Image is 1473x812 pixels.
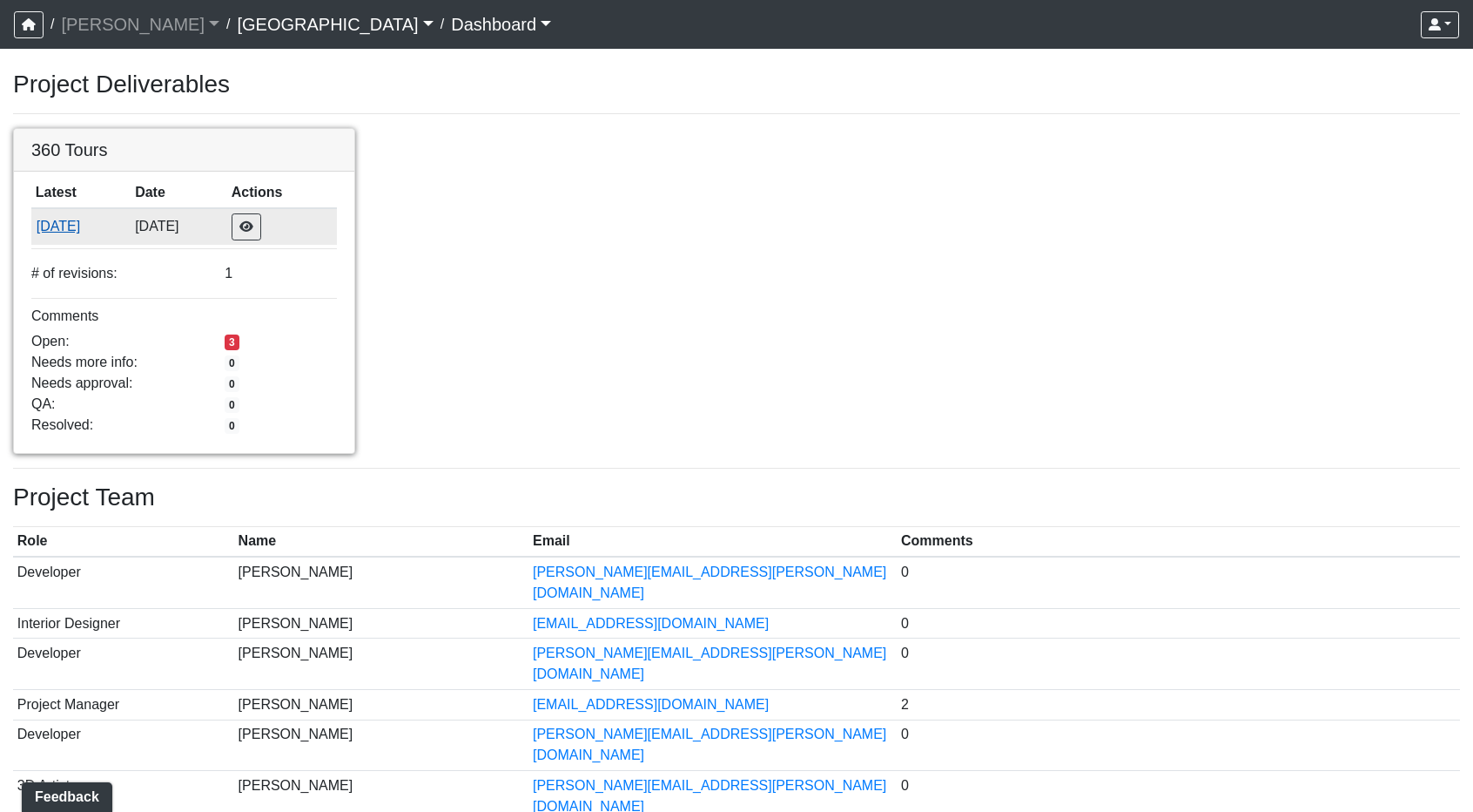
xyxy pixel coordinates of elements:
[13,720,234,771] td: Developer
[451,7,551,42] a: Dashboard
[13,689,234,720] td: Project Manager
[533,697,769,712] a: [EMAIL_ADDRESS][DOMAIN_NAME]
[31,208,131,245] td: 1rE4oHX1b8JAvz8F8XFrHR
[219,7,237,42] span: /
[13,527,234,558] th: Role
[13,70,1460,99] h3: Project Deliverables
[528,527,897,558] th: Email
[234,608,528,639] td: [PERSON_NAME]
[13,483,1460,512] h3: Project Team
[897,639,1460,690] td: 0
[13,608,234,639] td: Interior Designer
[533,616,769,631] a: [EMAIL_ADDRESS][DOMAIN_NAME]
[13,639,234,690] td: Developer
[36,215,127,238] button: [DATE]
[897,608,1460,639] td: 0
[897,557,1460,608] td: 0
[897,720,1460,771] td: 0
[13,557,234,608] td: Developer
[61,7,219,42] a: [PERSON_NAME]
[234,527,528,558] th: Name
[234,689,528,720] td: [PERSON_NAME]
[897,527,1460,558] th: Comments
[234,557,528,608] td: [PERSON_NAME]
[234,639,528,690] td: [PERSON_NAME]
[234,720,528,771] td: [PERSON_NAME]
[237,7,433,42] a: [GEOGRAPHIC_DATA]
[434,7,451,42] span: /
[533,565,886,600] a: [PERSON_NAME][EMAIL_ADDRESS][PERSON_NAME][DOMAIN_NAME]
[897,689,1460,720] td: 2
[533,646,886,681] a: [PERSON_NAME][EMAIL_ADDRESS][PERSON_NAME][DOMAIN_NAME]
[44,7,61,42] span: /
[13,777,116,812] iframe: Ybug feedback widget
[533,727,886,762] a: [PERSON_NAME][EMAIL_ADDRESS][PERSON_NAME][DOMAIN_NAME]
